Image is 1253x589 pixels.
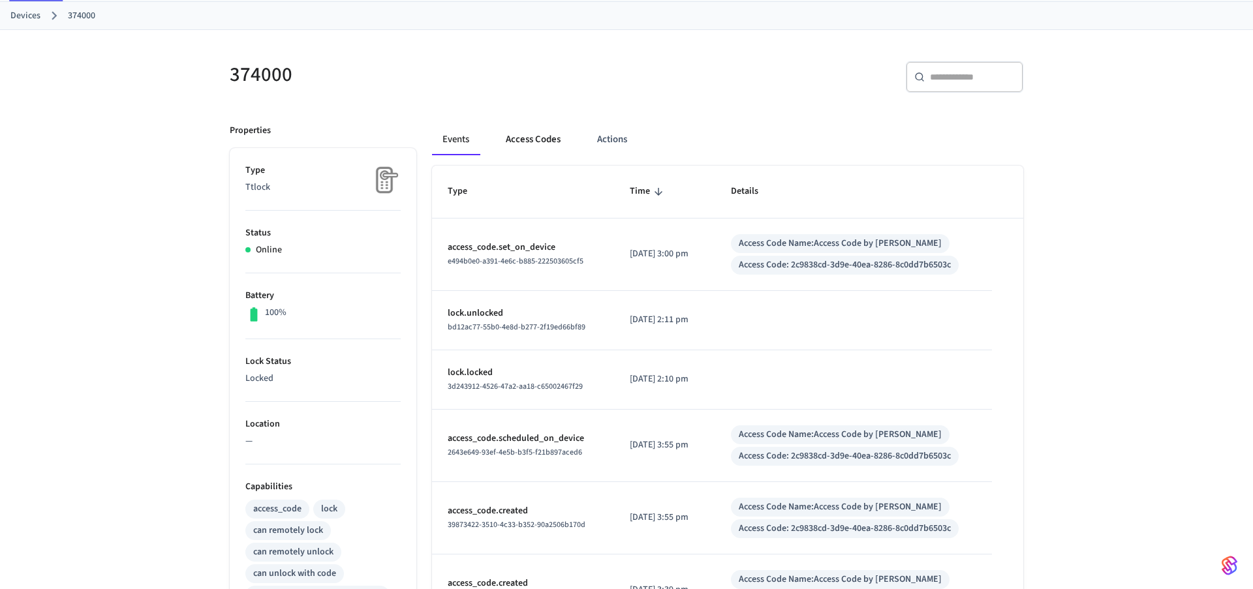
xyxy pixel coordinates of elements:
[731,181,775,202] span: Details
[739,573,942,586] div: Access Code Name: Access Code by [PERSON_NAME]
[245,164,401,177] p: Type
[739,522,951,536] div: Access Code: 2c9838cd-3d9e-40ea-8286-8c0dd7b6503c
[68,9,95,23] a: 374000
[448,322,585,333] span: bd12ac77-55b0-4e8d-b277-2f19ed66bf89
[1222,555,1237,576] img: SeamLogoGradient.69752ec5.svg
[253,524,323,537] div: can remotely lock
[448,366,598,380] p: lock.locked
[245,289,401,303] p: Battery
[245,372,401,385] p: Locked
[256,243,282,257] p: Online
[245,480,401,494] p: Capabilities
[587,124,638,155] button: Actions
[739,258,951,272] div: Access Code: 2c9838cd-3d9e-40ea-8286-8c0dd7b6503c
[432,124,480,155] button: Events
[448,432,598,446] p: access_code.scheduled_on_device
[10,9,40,23] a: Devices
[448,381,583,392] span: 3d243912-4526-47a2-aa18-c65002467f29
[448,181,484,202] span: Type
[245,181,401,194] p: Ttlock
[739,449,951,463] div: Access Code: 2c9838cd-3d9e-40ea-8286-8c0dd7b6503c
[739,237,942,250] div: Access Code Name: Access Code by [PERSON_NAME]
[448,447,582,458] span: 2643e649-93ef-4e5b-b3f5-f21b897aced6
[630,438,700,452] p: [DATE] 3:55 pm
[448,504,598,518] p: access_code.created
[630,372,700,386] p: [DATE] 2:10 pm
[739,500,942,514] div: Access Code Name: Access Code by [PERSON_NAME]
[230,61,619,88] h5: 374000
[448,519,585,530] span: 39873422-3510-4c33-b352-90a2506b170d
[253,502,302,516] div: access_code
[245,226,401,240] p: Status
[368,164,401,196] img: Placeholder Lock Image
[630,313,700,327] p: [DATE] 2:11 pm
[253,567,336,581] div: can unlock with code
[245,434,401,448] p: —
[245,355,401,369] p: Lock Status
[432,124,1023,155] div: ant example
[448,241,598,254] p: access_code.set_on_device
[321,502,337,516] div: lock
[630,181,667,202] span: Time
[253,545,333,559] div: can remotely unlock
[495,124,571,155] button: Access Codes
[448,307,598,320] p: lock.unlocked
[230,124,271,138] p: Properties
[630,247,700,261] p: [DATE] 3:00 pm
[265,306,286,320] p: 100%
[448,256,583,267] span: e494b0e0-a391-4e6c-b885-222503605cf5
[245,417,401,431] p: Location
[630,511,700,524] p: [DATE] 3:55 pm
[739,428,942,442] div: Access Code Name: Access Code by [PERSON_NAME]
